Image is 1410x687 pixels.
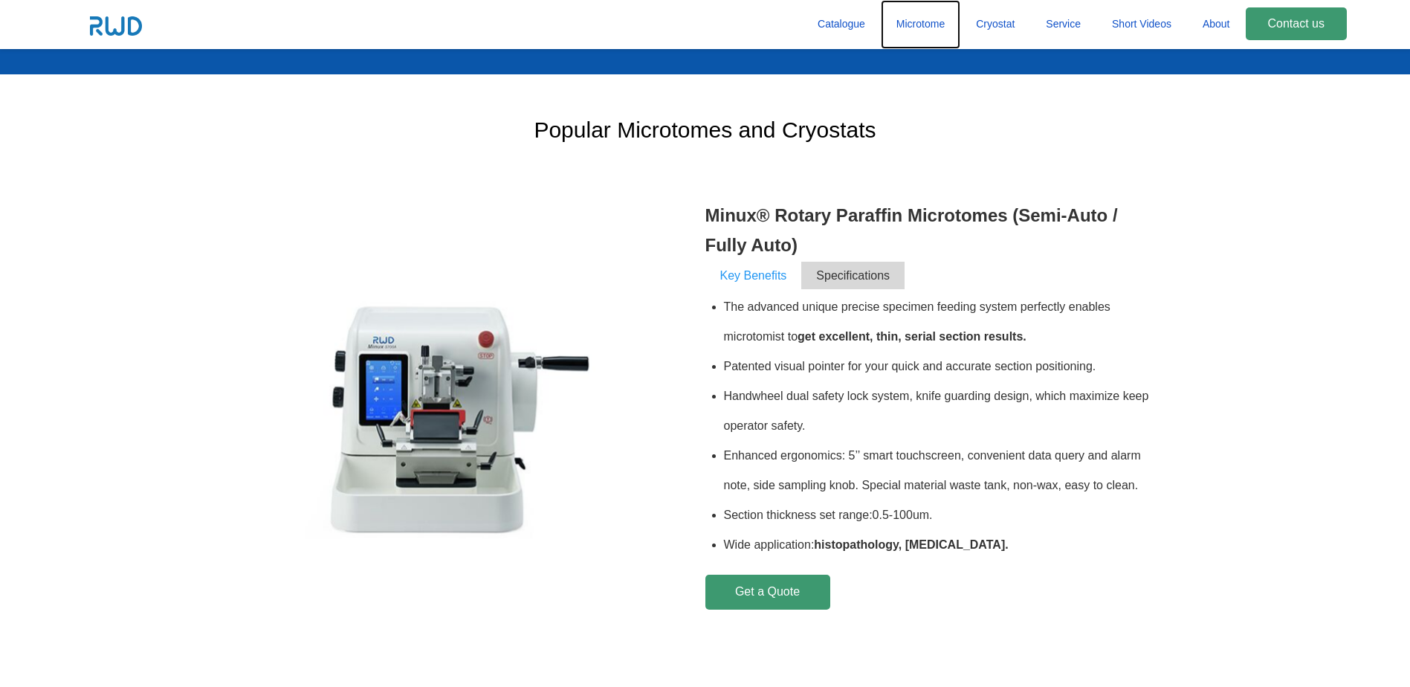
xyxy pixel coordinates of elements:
li: The advanced unique precise specimen feeding system perfectly enables microtomist to [724,292,1159,352]
a: Contact us [1246,7,1347,40]
li: Wide application: [724,530,1159,560]
span: Specifications [801,262,905,289]
h3: Minux® Rotary Paraffin Microtomes (Semi-Auto / Fully Auto) [705,201,1159,260]
a: Get a Quote [705,575,830,610]
b: get excellent, thin, serial section results. [798,330,1026,343]
li: Enhanced ergonomics: 5’’ smart touchscreen, convenient data query and alarm note, side sampling k... [724,441,1159,500]
li: Patented visual pointer for your quick and accurate section positioning. [724,352,1159,381]
span: Key Benefits [705,262,802,289]
h2: Popular Microtomes and Cryostats [252,74,1159,186]
li: Section thickness set range:0.5-100um. [724,500,1159,530]
b: histopathology, [MEDICAL_DATA]. [814,538,1008,551]
li: Handwheel dual safety lock system, knife guarding design, which maximize keep operator safety. [724,381,1159,441]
